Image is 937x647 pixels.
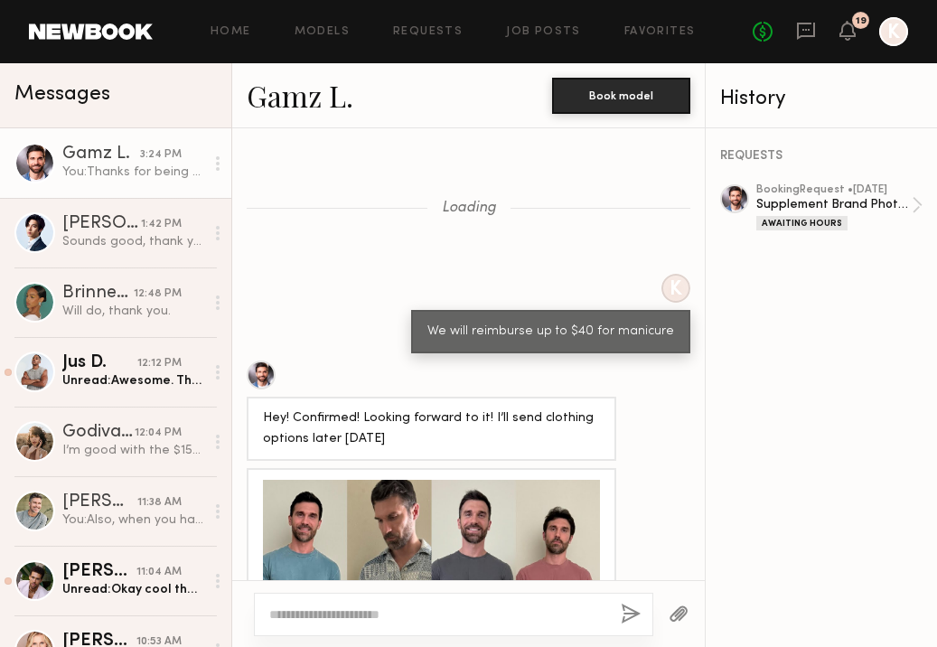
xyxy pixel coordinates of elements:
[62,164,204,181] div: You: Thanks for being apart of the shoot [DATE]! Can you please sign the attached talent liabilit...
[62,303,204,320] div: Will do, thank you.
[136,564,182,581] div: 11:04 AM
[211,26,251,38] a: Home
[720,89,923,109] div: History
[506,26,581,38] a: Job Posts
[62,493,137,511] div: [PERSON_NAME]
[624,26,696,38] a: Favorites
[62,424,135,442] div: Godiva G.
[141,216,182,233] div: 1:42 PM
[552,87,690,102] a: Book model
[856,16,867,26] div: 19
[756,196,912,213] div: Supplement Brand Photoshoot - [GEOGRAPHIC_DATA]
[62,511,204,529] div: You: Also, when you have time [DATE] or [DATE], could you please sign the attached talent liabili...
[552,78,690,114] button: Book model
[62,215,141,233] div: [PERSON_NAME]
[756,216,848,230] div: Awaiting Hours
[756,184,912,196] div: booking Request • [DATE]
[62,442,204,459] div: I’m good with the $150/hr for the shoot, and would add $300 for the 2-year photo and 7-month vide...
[62,354,137,372] div: Jus D.
[140,146,182,164] div: 3:24 PM
[137,355,182,372] div: 12:12 PM
[393,26,463,38] a: Requests
[62,372,204,389] div: Unread: Awesome. Thanks!
[879,17,908,46] a: K
[295,26,350,38] a: Models
[62,145,140,164] div: Gamz L.
[134,286,182,303] div: 12:48 PM
[756,184,923,230] a: bookingRequest •[DATE]Supplement Brand Photoshoot - [GEOGRAPHIC_DATA]Awaiting Hours
[62,233,204,250] div: Sounds good, thank you.
[14,84,110,105] span: Messages
[62,285,134,303] div: Brinnen [PERSON_NAME]
[427,322,674,342] div: We will reimburse up to $40 for manicure
[137,494,182,511] div: 11:38 AM
[135,425,182,442] div: 12:04 PM
[442,201,496,216] span: Loading
[62,581,204,598] div: Unread: Okay cool thanks!
[263,408,600,450] div: Hey! Confirmed! Looking forward to it! I’ll send clothing options later [DATE]
[247,76,353,115] a: Gamz L.
[62,563,136,581] div: [PERSON_NAME]
[720,150,923,163] div: REQUESTS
